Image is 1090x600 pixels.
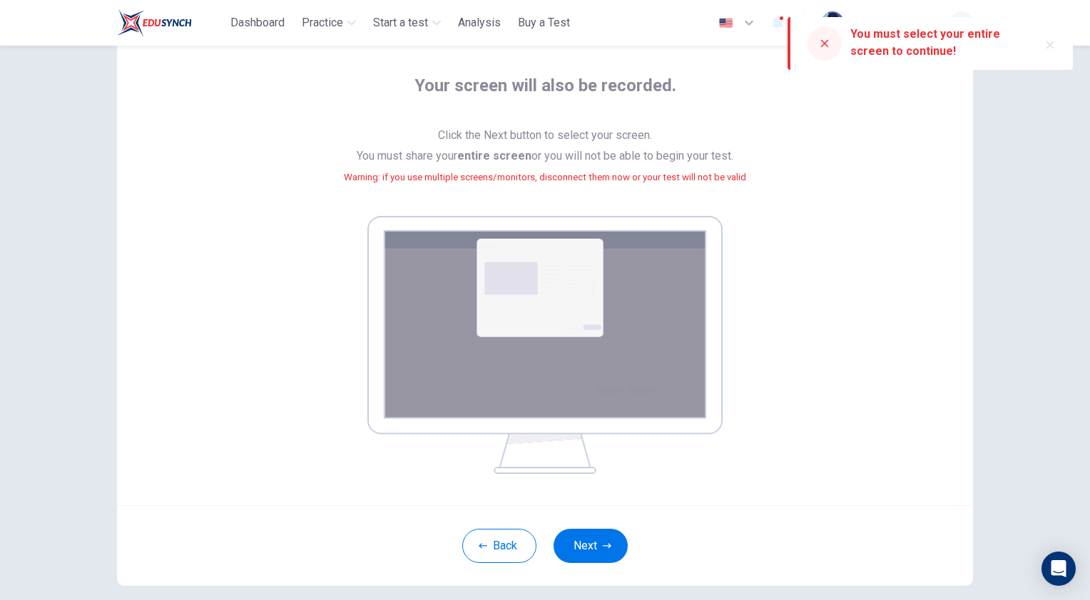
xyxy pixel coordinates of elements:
button: Back [462,529,536,563]
div: [PERSON_NAME] [855,14,933,31]
a: ELTC logo [117,9,225,37]
span: Click the Next button to select your screen. You must share your or you will not be able to begin... [344,125,746,205]
b: entire screen [457,149,531,162]
span: Dashboard [230,14,285,31]
img: Profile picture [821,11,844,34]
span: Buy a Test [518,14,570,31]
span: Practice [302,14,343,31]
button: Dashboard [225,10,290,36]
div: You must select your entire screen to continue! [850,26,1027,60]
span: Your screen will also be recorded. [414,74,676,114]
img: ELTC logo [117,9,192,37]
button: Buy a Test [512,10,576,36]
button: Next [554,529,628,563]
button: Practice [296,10,362,36]
img: screen share example [367,216,723,474]
img: en [717,18,735,29]
small: Warning: if you use multiple screens/monitors, disconnect them now or your test will not be valid [344,172,746,182]
div: Open Intercom Messenger [1041,552,1076,586]
span: Start a test [373,14,428,31]
button: Analysis [452,10,506,36]
span: Analysis [458,14,501,31]
button: Start a test [367,10,447,36]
